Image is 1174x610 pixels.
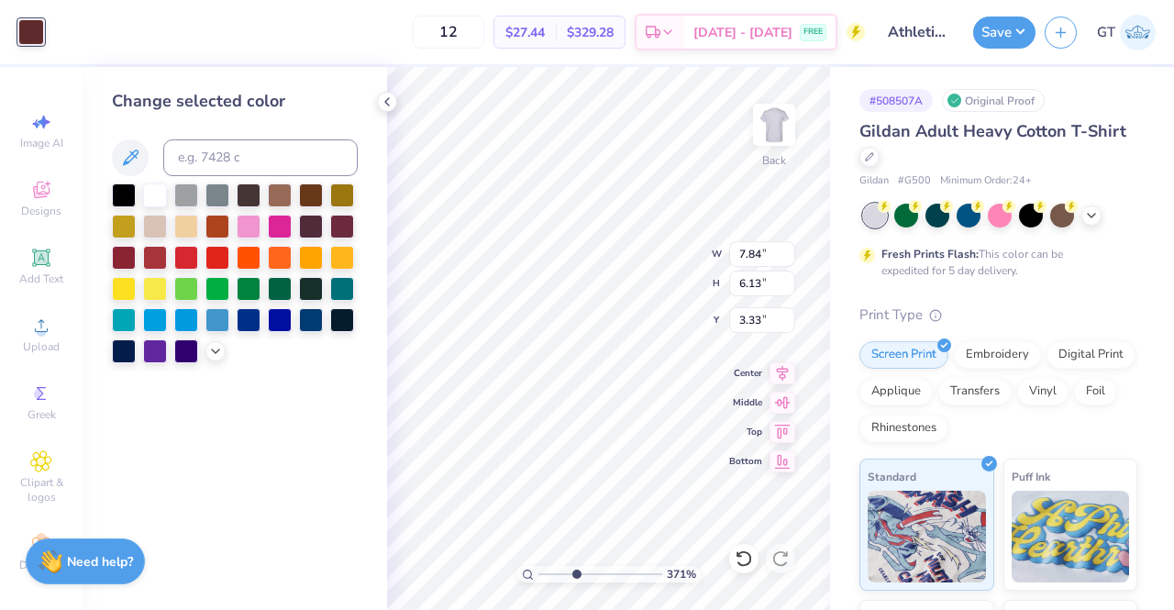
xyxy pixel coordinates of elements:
button: Save [973,17,1036,49]
span: Clipart & logos [9,475,73,505]
div: # 508507A [859,89,933,112]
div: Back [762,152,786,169]
div: Original Proof [942,89,1045,112]
span: $27.44 [505,23,545,42]
strong: Need help? [67,553,133,571]
span: Decorate [19,558,63,572]
img: Back [756,106,792,143]
div: Foil [1074,378,1117,405]
div: Vinyl [1017,378,1069,405]
div: Applique [859,378,933,405]
span: $329.28 [567,23,614,42]
a: GT [1097,15,1156,50]
img: Standard [868,491,986,582]
div: This color can be expedited for 5 day delivery. [881,246,1107,279]
div: Rhinestones [859,415,948,442]
span: FREE [803,26,823,39]
div: Transfers [938,378,1012,405]
div: Screen Print [859,341,948,369]
span: Standard [868,467,916,486]
span: [DATE] - [DATE] [693,23,792,42]
span: Image AI [20,136,63,150]
span: Gildan [859,173,889,189]
span: Middle [729,396,762,409]
input: Untitled Design [874,14,964,50]
span: Add Text [19,272,63,286]
span: 371 % [667,566,696,582]
img: Puff Ink [1012,491,1130,582]
strong: Fresh Prints Flash: [881,247,979,261]
span: Puff Ink [1012,467,1050,486]
input: – – [413,16,484,49]
span: Top [729,426,762,438]
div: Embroidery [954,341,1041,369]
span: Greek [28,407,56,422]
span: Center [729,367,762,380]
span: Designs [21,204,61,218]
input: e.g. 7428 c [163,139,358,176]
div: Digital Print [1047,341,1135,369]
span: Upload [23,339,60,354]
span: # G500 [898,173,931,189]
span: Bottom [729,455,762,468]
span: Minimum Order: 24 + [940,173,1032,189]
div: Print Type [859,305,1137,326]
img: Gayathree Thangaraj [1120,15,1156,50]
span: Gildan Adult Heavy Cotton T-Shirt [859,120,1126,142]
div: Change selected color [112,89,358,114]
span: GT [1097,22,1115,43]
